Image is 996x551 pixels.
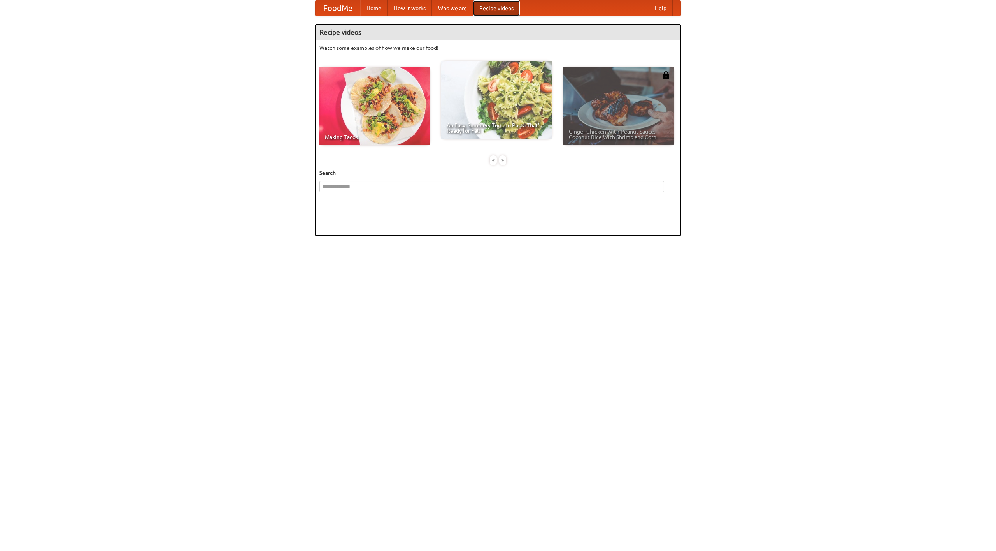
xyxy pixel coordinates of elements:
a: Making Tacos [319,67,430,145]
a: How it works [388,0,432,16]
a: Home [360,0,388,16]
div: » [499,155,506,165]
a: Help [649,0,673,16]
span: Making Tacos [325,134,424,140]
p: Watch some examples of how we make our food! [319,44,677,52]
span: An Easy, Summery Tomato Pasta That's Ready for Fall [447,123,546,134]
img: 483408.png [662,71,670,79]
a: FoodMe [316,0,360,16]
a: Who we are [432,0,473,16]
a: Recipe videos [473,0,520,16]
h4: Recipe videos [316,25,680,40]
div: « [490,155,497,165]
h5: Search [319,169,677,177]
a: An Easy, Summery Tomato Pasta That's Ready for Fall [441,61,552,139]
